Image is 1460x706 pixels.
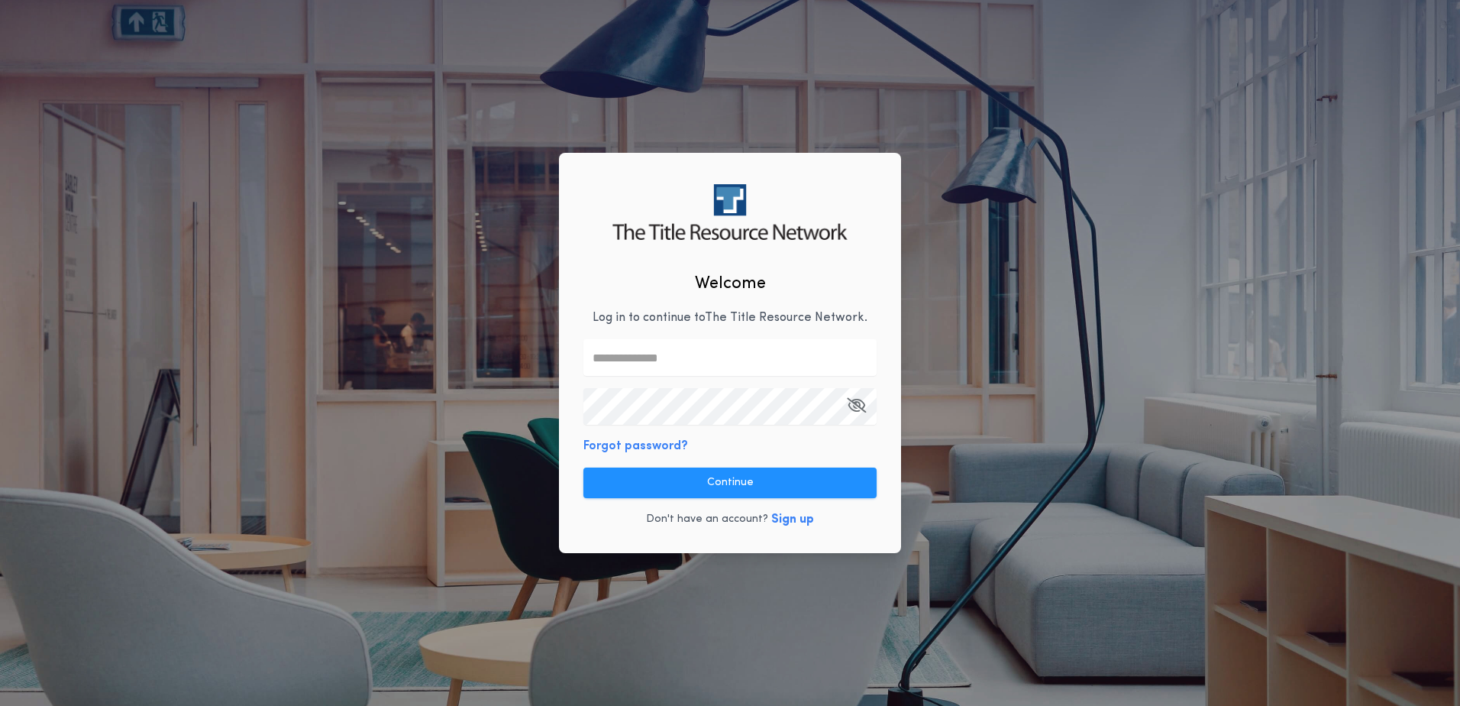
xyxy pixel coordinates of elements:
[583,437,688,455] button: Forgot password?
[583,468,877,498] button: Continue
[695,271,766,296] h2: Welcome
[593,309,867,327] p: Log in to continue to The Title Resource Network .
[612,184,847,240] img: logo
[646,512,768,527] p: Don't have an account?
[771,510,814,529] button: Sign up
